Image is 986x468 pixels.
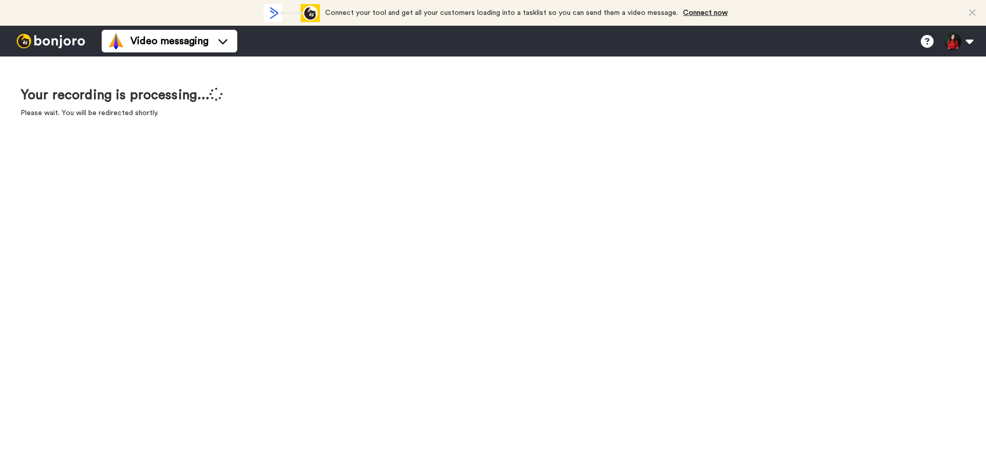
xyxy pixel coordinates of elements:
img: vm-color.svg [108,33,124,49]
p: Please wait. You will be redirected shortly. [21,108,223,118]
div: animation [263,4,320,22]
span: Connect your tool and get all your customers loading into a tasklist so you can send them a video... [325,9,678,16]
span: Video messaging [130,34,208,48]
h1: Your recording is processing... [21,87,223,103]
img: bj-logo-header-white.svg [12,34,89,48]
a: Connect now [683,9,728,16]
